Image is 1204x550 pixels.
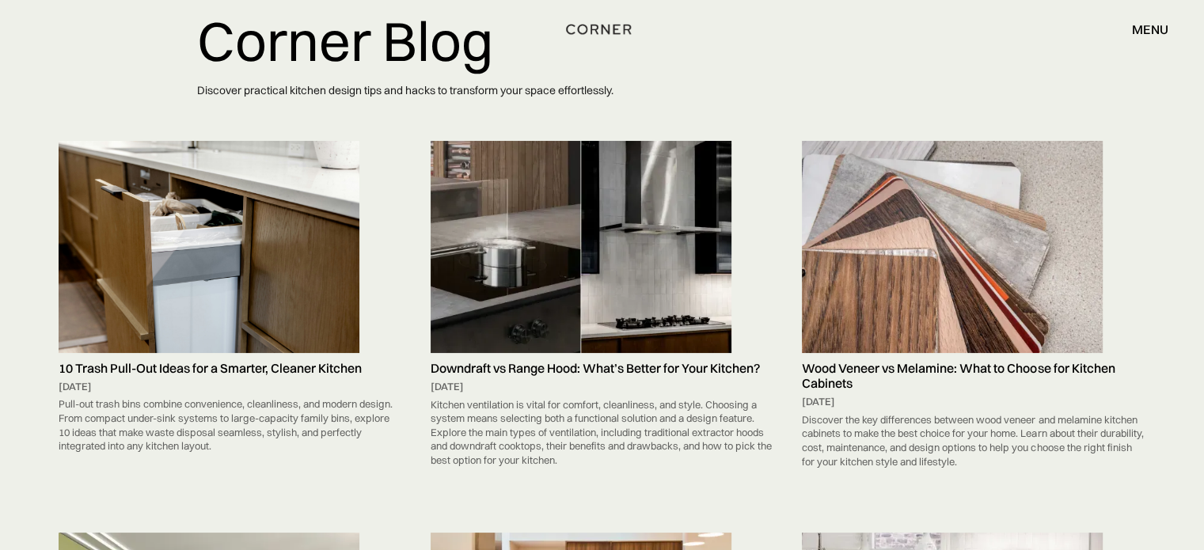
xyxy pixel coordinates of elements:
div: menu [1116,16,1168,43]
div: Kitchen ventilation is vital for comfort, cleanliness, and style. Choosing a system means selecti... [431,394,774,472]
h5: 10 Trash Pull-Out Ideas for a Smarter, Cleaner Kitchen [59,361,402,376]
div: [DATE] [59,380,402,394]
p: Discover practical kitchen design tips and hacks to transform your space effortlessly. [197,71,1008,110]
div: Discover the key differences between wood veneer and melamine kitchen cabinets to make the best c... [802,409,1145,472]
h5: Wood Veneer vs Melamine: What to Choose for Kitchen Cabinets [802,361,1145,391]
div: [DATE] [802,395,1145,409]
a: Wood Veneer vs Melamine: What to Choose for Kitchen Cabinets[DATE]Discover the key differences be... [794,141,1153,472]
a: 10 Trash Pull-Out Ideas for a Smarter, Cleaner Kitchen[DATE]Pull-out trash bins combine convenien... [51,141,410,457]
div: Pull-out trash bins combine convenience, cleanliness, and modern design. From compact under-sink ... [59,393,402,457]
div: [DATE] [431,380,774,394]
a: Downdraft vs Range Hood: What’s Better for Your Kitchen?[DATE]Kitchen ventilation is vital for co... [423,141,782,471]
a: home [560,19,643,40]
h5: Downdraft vs Range Hood: What’s Better for Your Kitchen? [431,361,774,376]
h1: Corner Blog [197,11,1008,71]
div: menu [1132,23,1168,36]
